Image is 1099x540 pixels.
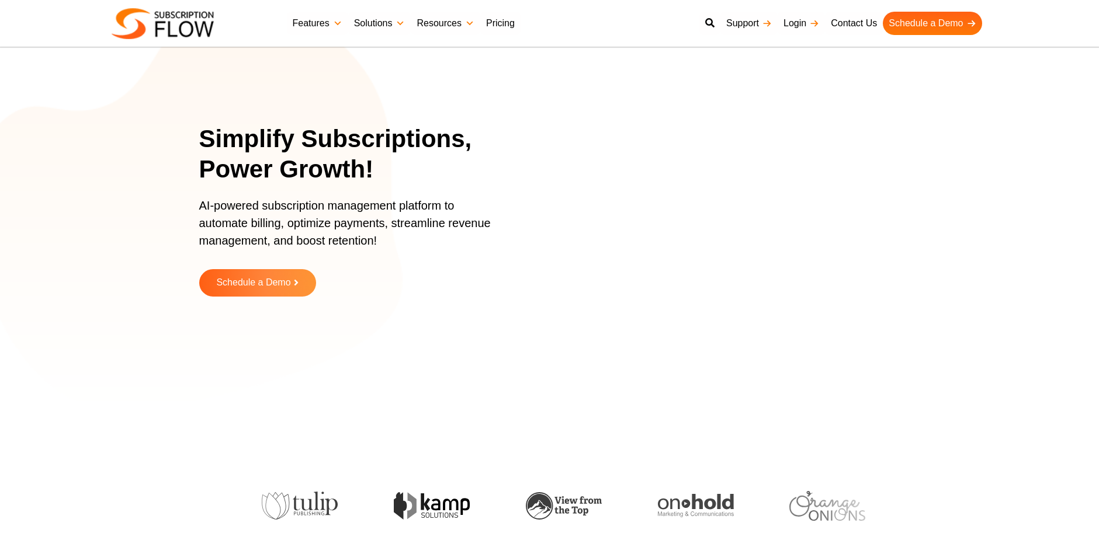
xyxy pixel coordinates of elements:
a: Solutions [348,12,411,35]
h1: Simplify Subscriptions, Power Growth! [199,124,518,185]
img: view-from-the-top [526,492,602,520]
a: Schedule a Demo [199,269,316,297]
p: AI-powered subscription management platform to automate billing, optimize payments, streamline re... [199,197,503,261]
a: Features [287,12,348,35]
img: kamp-solution [394,492,470,520]
a: Login [778,12,825,35]
a: Resources [411,12,480,35]
a: Schedule a Demo [883,12,982,35]
img: Subscriptionflow [112,8,214,39]
span: Schedule a Demo [216,278,290,288]
img: tulip-publishing [262,492,338,520]
a: Contact Us [825,12,883,35]
a: Support [720,12,778,35]
img: onhold-marketing [658,494,734,517]
a: Pricing [480,12,521,35]
img: orange-onions [789,491,865,521]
